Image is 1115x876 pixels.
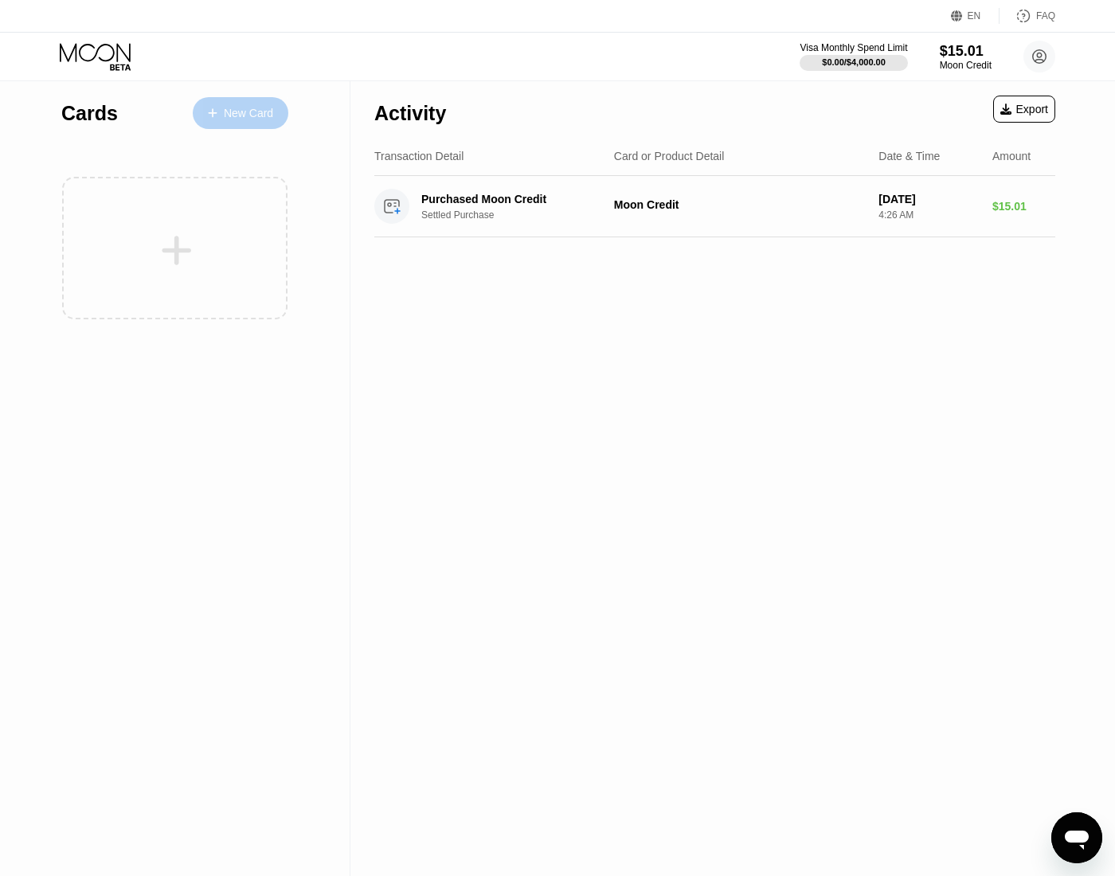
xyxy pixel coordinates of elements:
div: Amount [992,150,1031,162]
div: $0.00 / $4,000.00 [822,57,886,67]
div: Card or Product Detail [614,150,725,162]
div: Visa Monthly Spend Limit$0.00/$4,000.00 [800,42,907,71]
div: $15.01 [992,200,1055,213]
div: Activity [374,102,446,125]
div: Visa Monthly Spend Limit [800,42,907,53]
div: Date & Time [878,150,940,162]
div: Export [1000,103,1048,115]
div: Purchased Moon CreditSettled PurchaseMoon Credit[DATE]4:26 AM$15.01 [374,176,1055,237]
div: Export [993,96,1055,123]
div: FAQ [1036,10,1055,22]
div: [DATE] [878,193,980,205]
div: Transaction Detail [374,150,464,162]
div: Purchased Moon Credit [421,193,611,205]
iframe: Button to launch messaging window [1051,812,1102,863]
div: $15.01 [940,43,992,60]
div: Moon Credit [614,198,866,211]
div: New Card [224,107,273,120]
div: EN [951,8,1000,24]
div: Cards [61,102,118,125]
div: Settled Purchase [421,209,625,221]
div: EN [968,10,981,22]
div: Moon Credit [940,60,992,71]
div: 4:26 AM [878,209,980,221]
div: FAQ [1000,8,1055,24]
div: $15.01Moon Credit [940,43,992,71]
div: New Card [193,97,288,129]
